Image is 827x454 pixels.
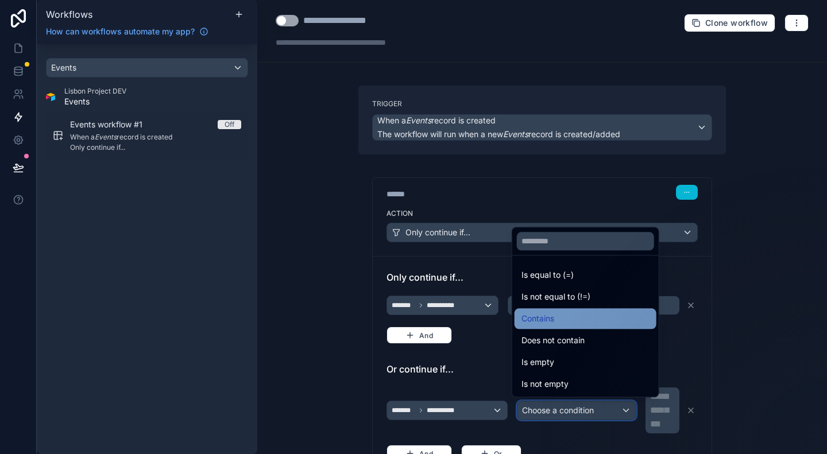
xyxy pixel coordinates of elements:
span: Contains [521,312,554,325]
span: Does not contain [521,333,585,347]
span: Is not empty [521,377,569,391]
span: Is empty [521,355,554,369]
span: Is equal to (=) [521,268,574,282]
span: Is not equal to (!=) [521,290,590,304]
iframe: Intercom notifications message [597,368,827,448]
